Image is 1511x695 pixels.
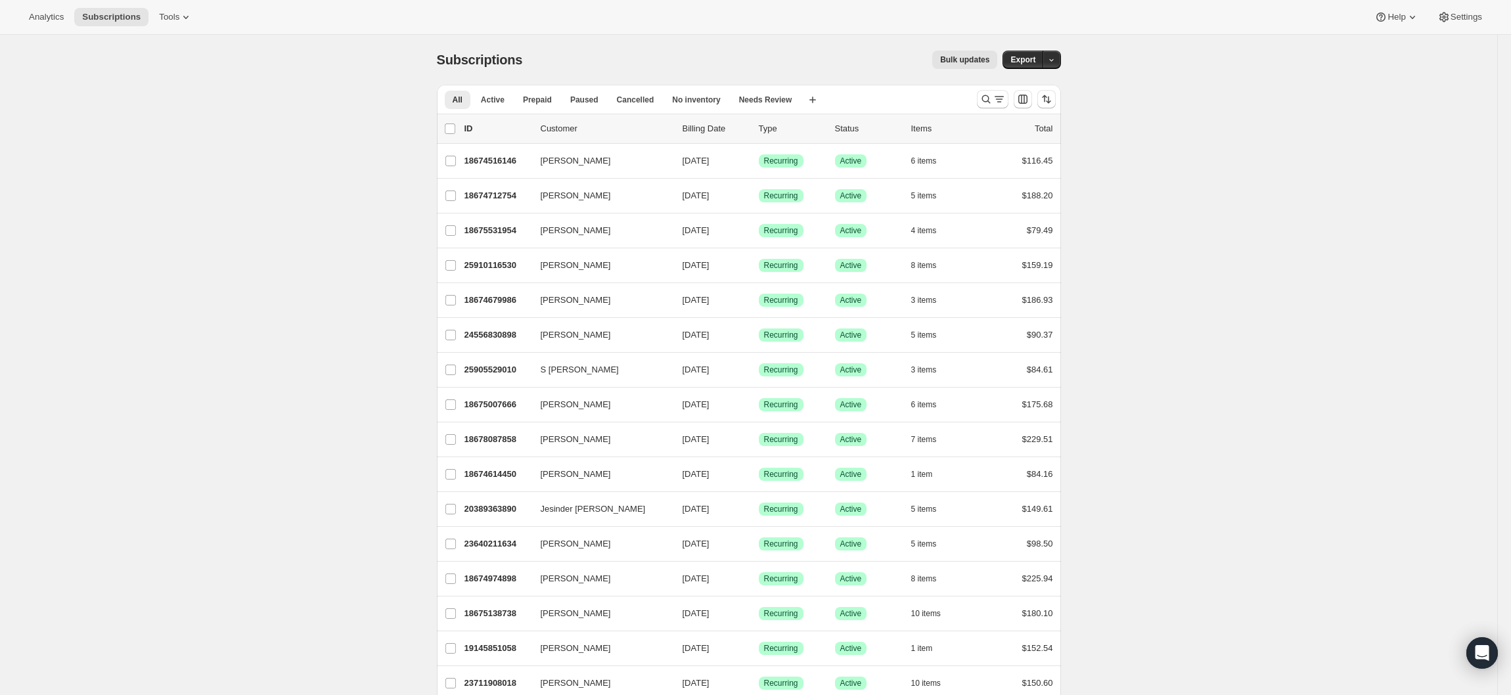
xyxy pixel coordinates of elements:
div: 18674712754[PERSON_NAME][DATE]SuccessRecurringSuccessActive5 items$188.20 [464,187,1053,205]
span: Recurring [764,156,798,166]
span: [DATE] [683,434,710,444]
span: [PERSON_NAME] [541,537,611,550]
span: Active [840,539,862,549]
span: [PERSON_NAME] [541,189,611,202]
span: No inventory [672,95,720,105]
div: 18674974898[PERSON_NAME][DATE]SuccessRecurringSuccessActive8 items$225.94 [464,570,1053,588]
span: 5 items [911,539,937,549]
button: 10 items [911,674,955,692]
p: 25910116530 [464,259,530,272]
p: 23711908018 [464,677,530,690]
button: Sort the results [1037,90,1056,108]
div: 18674516146[PERSON_NAME][DATE]SuccessRecurringSuccessActive6 items$116.45 [464,152,1053,170]
span: Jesinder [PERSON_NAME] [541,503,646,516]
p: 18674679986 [464,294,530,307]
p: Total [1035,122,1052,135]
span: [PERSON_NAME] [541,642,611,655]
span: [DATE] [683,539,710,549]
span: [DATE] [683,678,710,688]
span: Recurring [764,260,798,271]
p: 23640211634 [464,537,530,550]
span: 6 items [911,399,937,410]
span: [DATE] [683,504,710,514]
span: Active [840,191,862,201]
button: [PERSON_NAME] [533,568,664,589]
button: Create new view [802,91,823,109]
span: 8 items [911,573,937,584]
button: Tools [151,8,200,26]
div: 23640211634[PERSON_NAME][DATE]SuccessRecurringSuccessActive5 items$98.50 [464,535,1053,553]
button: [PERSON_NAME] [533,220,664,241]
span: [DATE] [683,191,710,200]
button: 5 items [911,535,951,553]
div: 20389363890Jesinder [PERSON_NAME][DATE]SuccessRecurringSuccessActive5 items$149.61 [464,500,1053,518]
span: Active [840,608,862,619]
span: [DATE] [683,608,710,618]
span: Recurring [764,365,798,375]
span: Active [840,573,862,584]
span: 1 item [911,643,933,654]
span: Subscriptions [437,53,523,67]
span: 3 items [911,295,937,305]
span: Active [840,260,862,271]
button: 8 items [911,256,951,275]
span: $149.61 [1022,504,1053,514]
span: $188.20 [1022,191,1053,200]
div: 23711908018[PERSON_NAME][DATE]SuccessRecurringSuccessActive10 items$150.60 [464,674,1053,692]
span: [PERSON_NAME] [541,259,611,272]
span: $90.37 [1027,330,1053,340]
span: [DATE] [683,365,710,374]
span: $150.60 [1022,678,1053,688]
div: 18675007666[PERSON_NAME][DATE]SuccessRecurringSuccessActive6 items$175.68 [464,395,1053,414]
button: [PERSON_NAME] [533,290,664,311]
span: Analytics [29,12,64,22]
button: 5 items [911,326,951,344]
span: [DATE] [683,643,710,653]
span: 8 items [911,260,937,271]
button: Settings [1430,8,1490,26]
span: [DATE] [683,225,710,235]
div: Open Intercom Messenger [1466,637,1498,669]
span: Needs Review [739,95,792,105]
p: Billing Date [683,122,748,135]
button: Jesinder [PERSON_NAME] [533,499,664,520]
span: $175.68 [1022,399,1053,409]
div: 18674614450[PERSON_NAME][DATE]SuccessRecurringSuccessActive1 item$84.16 [464,465,1053,483]
button: [PERSON_NAME] [533,533,664,554]
span: [PERSON_NAME] [541,328,611,342]
button: [PERSON_NAME] [533,673,664,694]
span: [DATE] [683,573,710,583]
div: 18675531954[PERSON_NAME][DATE]SuccessRecurringSuccessActive4 items$79.49 [464,221,1053,240]
span: Active [840,399,862,410]
span: $159.19 [1022,260,1053,270]
span: [PERSON_NAME] [541,468,611,481]
span: $79.49 [1027,225,1053,235]
span: [PERSON_NAME] [541,607,611,620]
span: [DATE] [683,260,710,270]
span: [PERSON_NAME] [541,224,611,237]
span: Recurring [764,643,798,654]
span: 5 items [911,504,937,514]
button: 1 item [911,639,947,658]
button: [PERSON_NAME] [533,603,664,624]
span: [DATE] [683,156,710,166]
div: 19145851058[PERSON_NAME][DATE]SuccessRecurringSuccessActive1 item$152.54 [464,639,1053,658]
span: Tools [159,12,179,22]
button: 5 items [911,500,951,518]
button: Customize table column order and visibility [1014,90,1032,108]
p: 24556830898 [464,328,530,342]
button: 3 items [911,361,951,379]
span: [DATE] [683,399,710,409]
span: $180.10 [1022,608,1053,618]
p: 18674974898 [464,572,530,585]
button: Search and filter results [977,90,1008,108]
span: Recurring [764,399,798,410]
button: Analytics [21,8,72,26]
button: Export [1003,51,1043,69]
button: 5 items [911,187,951,205]
span: [PERSON_NAME] [541,154,611,168]
div: Type [759,122,824,135]
button: [PERSON_NAME] [533,638,664,659]
span: Recurring [764,330,798,340]
span: Active [840,365,862,375]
